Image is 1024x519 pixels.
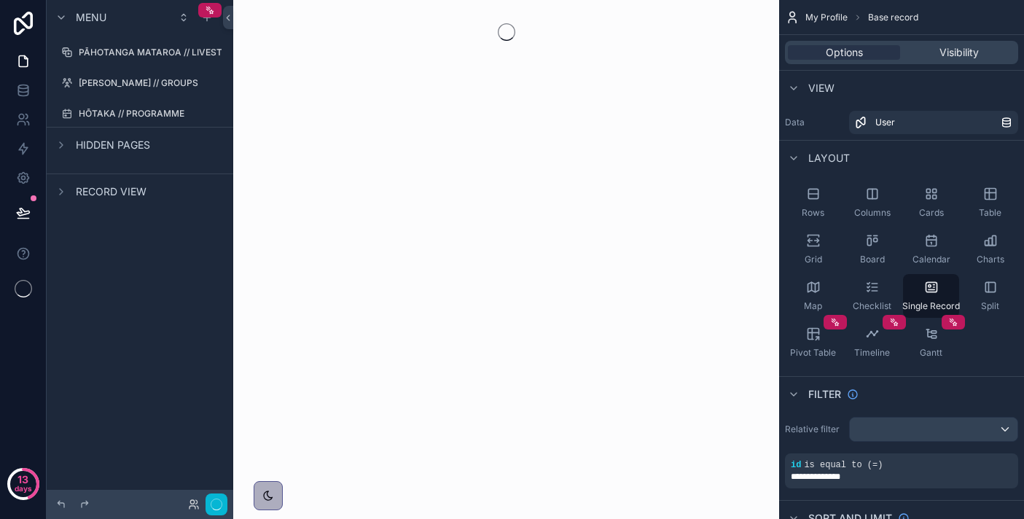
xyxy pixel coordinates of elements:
[804,300,822,312] span: Map
[808,387,841,402] span: Filter
[912,254,950,265] span: Calendar
[981,300,999,312] span: Split
[849,111,1018,134] a: User
[854,207,891,219] span: Columns
[17,472,28,487] p: 13
[808,151,850,165] span: Layout
[903,321,959,364] button: Gantt
[785,181,841,225] button: Rows
[804,460,883,470] span: is equal to (=)
[55,41,224,64] a: PĀHOTANGA MATAROA // LIVESTREAM
[868,12,918,23] span: Base record
[919,207,944,219] span: Cards
[808,81,835,95] span: View
[844,274,900,318] button: Checklist
[844,227,900,271] button: Board
[962,227,1018,271] button: Charts
[785,227,841,271] button: Grid
[853,300,891,312] span: Checklist
[805,12,848,23] span: My Profile
[854,347,890,359] span: Timeline
[55,102,224,125] a: HŌTAKA // PROGRAMME
[844,181,900,225] button: Columns
[76,138,150,152] span: Hidden pages
[903,274,959,318] button: Single Record
[920,347,942,359] span: Gantt
[903,227,959,271] button: Calendar
[805,254,822,265] span: Grid
[860,254,885,265] span: Board
[79,108,222,120] label: HŌTAKA // PROGRAMME
[785,274,841,318] button: Map
[55,71,224,95] a: [PERSON_NAME] // GROUPS
[76,10,106,25] span: Menu
[962,274,1018,318] button: Split
[79,47,248,58] label: PĀHOTANGA MATAROA // LIVESTREAM
[977,254,1004,265] span: Charts
[15,478,32,499] p: days
[790,347,836,359] span: Pivot Table
[785,424,843,435] label: Relative filter
[785,117,843,128] label: Data
[903,181,959,225] button: Cards
[875,117,895,128] span: User
[939,45,979,60] span: Visibility
[844,321,900,364] button: Timeline
[826,45,863,60] span: Options
[76,184,146,199] span: Record view
[902,300,960,312] span: Single Record
[802,207,824,219] span: Rows
[979,207,1001,219] span: Table
[791,460,801,470] span: id
[785,321,841,364] button: Pivot Table
[79,77,222,89] label: [PERSON_NAME] // GROUPS
[962,181,1018,225] button: Table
